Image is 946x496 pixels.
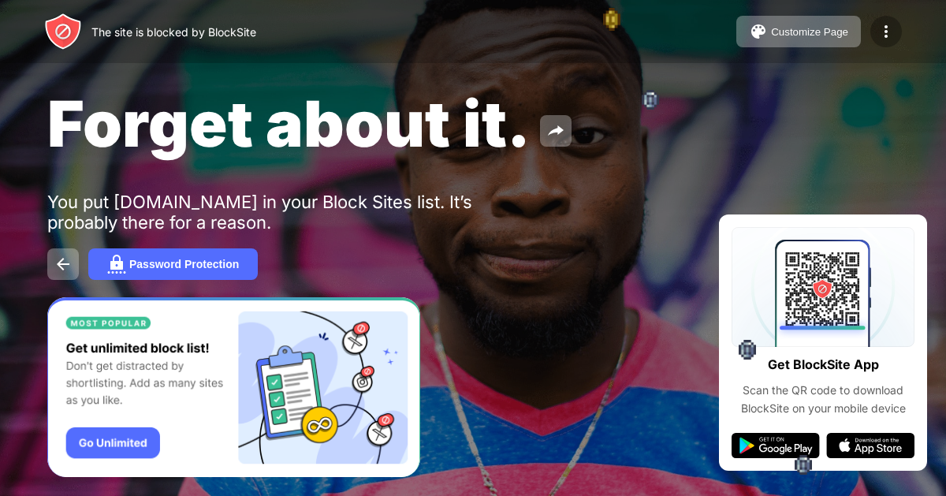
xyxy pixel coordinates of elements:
[546,121,565,140] img: share.svg
[47,192,534,233] div: You put [DOMAIN_NAME] in your Block Sites list. It’s probably there for a reason.
[47,297,420,478] iframe: Banner
[91,25,256,39] div: The site is blocked by BlockSite
[107,255,126,274] img: password.svg
[47,85,531,162] span: Forget about it.
[732,382,914,417] div: Scan the QR code to download BlockSite on your mobile device
[736,16,861,47] button: Customize Page
[749,22,768,41] img: pallet.svg
[826,433,914,458] img: app-store.svg
[88,248,258,280] button: Password Protection
[54,255,73,274] img: back.svg
[771,26,848,38] div: Customize Page
[129,258,239,270] div: Password Protection
[44,13,82,50] img: header-logo.svg
[732,433,820,458] img: google-play.svg
[877,22,896,41] img: menu-icon.svg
